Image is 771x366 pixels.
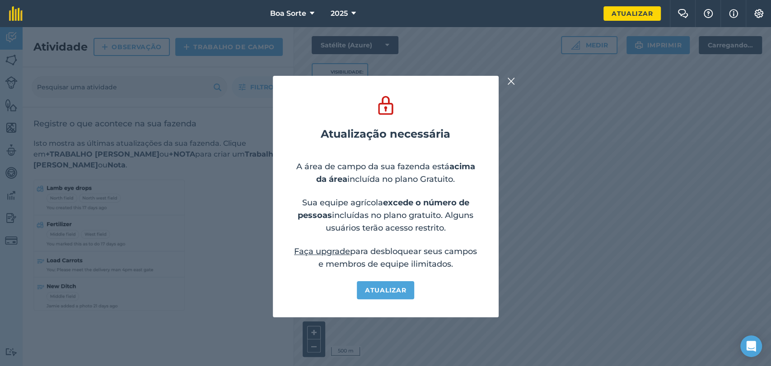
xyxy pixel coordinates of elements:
img: svg+xml;base64,PHN2ZyB4bWxucz0iaHR0cDovL3d3dy53My5vcmcvMjAwMC9zdmciIHdpZHRoPSIyMiIgaGVpZ2h0PSIzMC... [507,76,515,87]
img: Dois balões de fala sobrepostos ao balão da esquerda na frente [678,9,688,18]
font: excede o número de pessoas [298,198,469,220]
a: Atualizar [603,6,661,21]
font: Atualizar [612,9,653,18]
font: Boa Sorte [270,9,306,18]
font: incluídas no plano gratuito. Alguns usuários terão acesso restrito. [326,210,474,233]
img: Um ícone de engrenagem [753,9,764,18]
font: A área de campo da sua fazenda está [296,162,449,171]
img: Logotipo fieldmargin [9,6,23,21]
a: Faça upgrade [294,246,350,256]
font: incluída no plano Gratuito. [347,174,455,184]
font: Sua equipe agrícola [302,198,383,208]
font: Atualizar [365,286,406,294]
div: Abra o Intercom Messenger [740,335,762,357]
img: Um ícone de ponto de interrogação [703,9,714,18]
font: para desbloquear seus campos e membros de equipe ilimitados. [318,246,477,269]
font: 2025 [331,9,348,18]
a: Atualizar [357,281,414,299]
img: svg+xml;base64,PHN2ZyB4bWxucz0iaHR0cDovL3d3dy53My5vcmcvMjAwMC9zdmciIHdpZHRoPSIxNyIgaGVpZ2h0PSIxNy... [729,8,738,19]
font: Atualização necessária [321,127,450,140]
